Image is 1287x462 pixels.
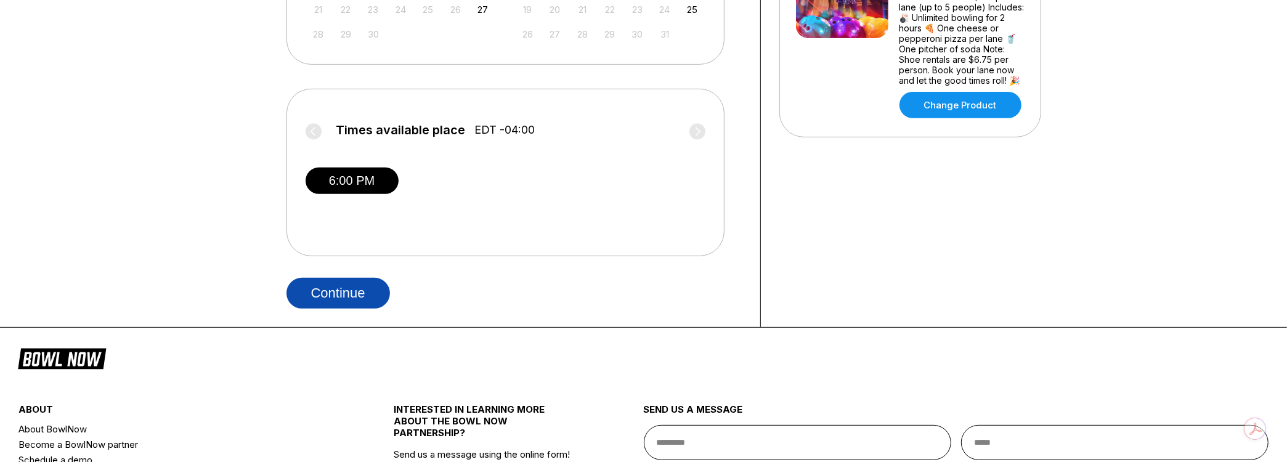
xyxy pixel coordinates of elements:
[286,278,390,309] button: Continue
[310,1,327,18] div: Not available Sunday, September 21st, 2025
[519,26,536,43] div: Not available Sunday, October 26th, 2025
[338,1,354,18] div: Not available Monday, September 22nd, 2025
[474,1,491,18] div: Choose Saturday, September 27th, 2025
[420,1,436,18] div: Not available Thursday, September 25th, 2025
[365,1,381,18] div: Not available Tuesday, September 23rd, 2025
[310,26,327,43] div: Not available Sunday, September 28th, 2025
[546,26,563,43] div: Not available Monday, October 27th, 2025
[546,1,563,18] div: Not available Monday, October 20th, 2025
[338,26,354,43] div: Not available Monday, September 29th, 2025
[392,1,409,18] div: Not available Wednesday, September 24th, 2025
[629,1,646,18] div: Not available Thursday, October 23rd, 2025
[365,26,381,43] div: Not available Tuesday, September 30th, 2025
[18,421,331,437] a: About BowlNow
[574,1,591,18] div: Not available Tuesday, October 21st, 2025
[394,403,581,448] div: INTERESTED IN LEARNING MORE ABOUT THE BOWL NOW PARTNERSHIP?
[601,26,618,43] div: Not available Wednesday, October 29th, 2025
[447,1,464,18] div: Not available Friday, September 26th, 2025
[18,403,331,421] div: about
[644,403,1269,425] div: send us a message
[574,26,591,43] div: Not available Tuesday, October 28th, 2025
[306,168,399,194] button: 6:00 PM
[656,1,673,18] div: Not available Friday, October 24th, 2025
[336,123,466,137] span: Times available place
[656,26,673,43] div: Not available Friday, October 31st, 2025
[684,1,700,18] div: Choose Saturday, October 25th, 2025
[601,1,618,18] div: Not available Wednesday, October 22nd, 2025
[899,92,1021,118] a: Change Product
[629,26,646,43] div: Not available Thursday, October 30th, 2025
[18,437,331,452] a: Become a BowlNow partner
[519,1,536,18] div: Not available Sunday, October 19th, 2025
[475,123,535,137] span: EDT -04:00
